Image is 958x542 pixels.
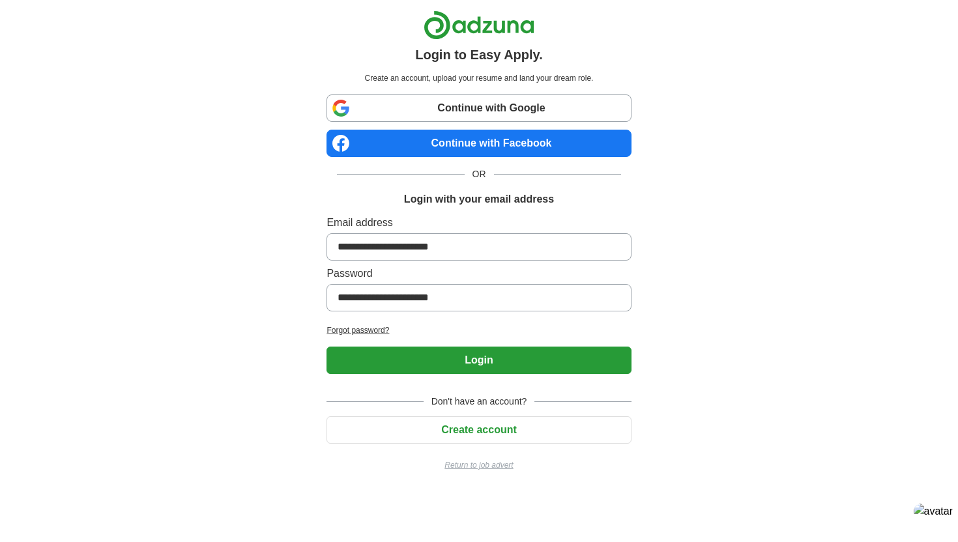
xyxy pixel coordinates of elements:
label: Password [327,266,631,281]
a: Continue with Facebook [327,130,631,157]
img: Adzuna logo [424,10,534,40]
a: Create account [327,424,631,435]
a: Continue with Google [327,94,631,122]
h1: Login with your email address [404,192,554,207]
img: avatar [914,504,953,519]
p: Create an account, upload your resume and land your dream role. [329,72,628,84]
span: Don't have an account? [424,395,535,408]
h1: Login to Easy Apply. [415,45,543,64]
span: OR [465,167,494,181]
button: Create account [327,416,631,444]
button: Login [327,347,631,374]
a: Forgot password? [327,324,631,336]
label: Email address [327,215,631,231]
a: Return to job advert [327,459,631,471]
